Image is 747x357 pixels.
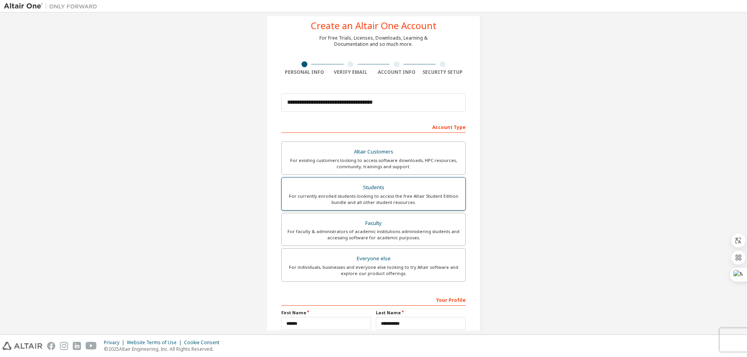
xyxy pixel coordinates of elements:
div: Students [286,182,461,193]
div: Privacy [104,340,127,346]
label: Last Name [376,310,466,316]
div: Verify Email [328,69,374,75]
p: © 2025 Altair Engineering, Inc. All Rights Reserved. [104,346,224,352]
div: For individuals, businesses and everyone else looking to try Altair software and explore our prod... [286,264,461,277]
div: For currently enrolled students looking to access the free Altair Student Edition bundle and all ... [286,193,461,205]
div: For faculty & administrators of academic institutions administering students and accessing softwa... [286,228,461,241]
div: Everyone else [286,253,461,264]
div: For Free Trials, Licenses, Downloads, Learning & Documentation and so much more. [319,35,428,47]
img: youtube.svg [86,342,97,350]
div: Your Profile [281,293,466,306]
div: Account Info [373,69,420,75]
div: Personal Info [281,69,328,75]
label: First Name [281,310,371,316]
div: Create an Altair One Account [311,21,437,30]
div: Faculty [286,218,461,229]
div: Website Terms of Use [127,340,184,346]
img: altair_logo.svg [2,342,42,350]
div: For existing customers looking to access software downloads, HPC resources, community, trainings ... [286,157,461,170]
img: Altair One [4,2,101,10]
div: Account Type [281,120,466,133]
div: Security Setup [420,69,466,75]
img: instagram.svg [60,342,68,350]
img: linkedin.svg [73,342,81,350]
div: Altair Customers [286,146,461,157]
div: Cookie Consent [184,340,224,346]
img: facebook.svg [47,342,55,350]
